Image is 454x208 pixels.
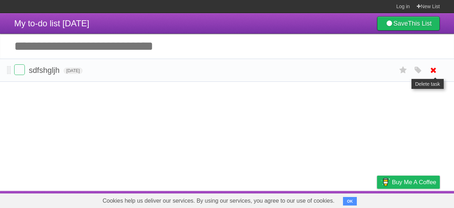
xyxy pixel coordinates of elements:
span: Buy me a coffee [392,176,436,188]
a: Terms [344,193,359,206]
button: OK [343,197,357,206]
span: sdfshgljh [29,66,61,75]
a: Privacy [368,193,386,206]
label: Done [14,64,25,75]
b: This List [408,20,432,27]
img: Buy me a coffee [381,176,390,188]
span: [DATE] [63,68,83,74]
a: Buy me a coffee [377,176,440,189]
a: Suggest a feature [395,193,440,206]
label: Star task [397,64,410,76]
span: My to-do list [DATE] [14,18,89,28]
a: Developers [306,193,335,206]
a: SaveThis List [377,16,440,31]
a: About [283,193,298,206]
span: Cookies help us deliver our services. By using our services, you agree to our use of cookies. [95,194,342,208]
